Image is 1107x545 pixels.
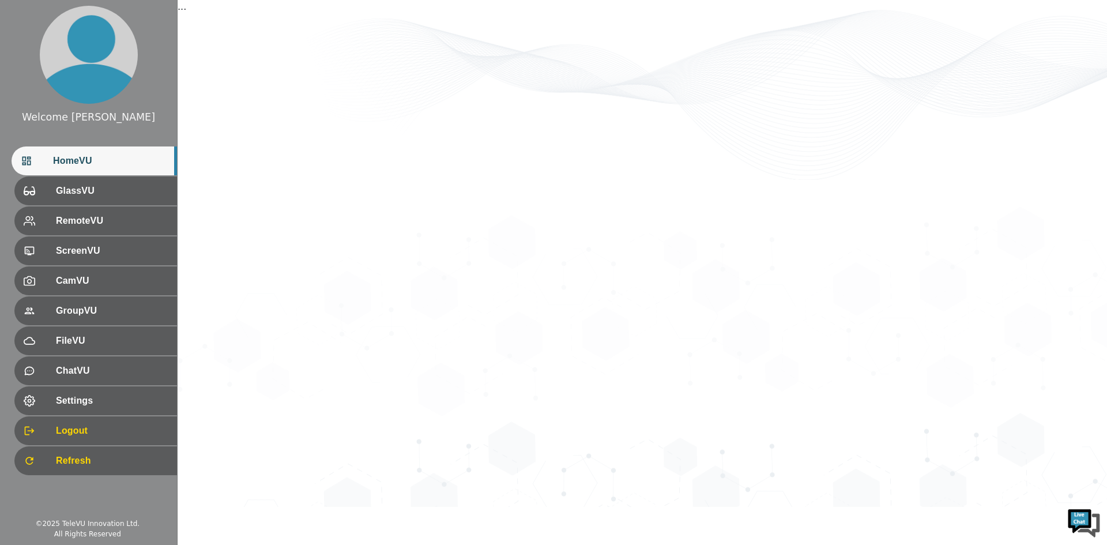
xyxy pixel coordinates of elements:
[14,176,177,205] div: GlassVU
[56,424,168,438] span: Logout
[14,266,177,295] div: CamVU
[14,206,177,235] div: RemoteVU
[56,244,168,258] span: ScreenVU
[56,454,168,468] span: Refresh
[54,529,121,539] div: All Rights Reserved
[12,146,177,175] div: HomeVU
[56,184,168,198] span: GlassVU
[14,326,177,355] div: FileVU
[1067,505,1101,539] img: Chat Widget
[14,236,177,265] div: ScreenVU
[22,110,155,125] div: Welcome [PERSON_NAME]
[40,6,138,104] img: profile.png
[14,356,177,385] div: ChatVU
[56,304,168,318] span: GroupVU
[14,386,177,415] div: Settings
[56,334,168,348] span: FileVU
[56,364,168,378] span: ChatVU
[56,214,168,228] span: RemoteVU
[35,518,140,529] div: © 2025 TeleVU Innovation Ltd.
[56,394,168,408] span: Settings
[14,416,177,445] div: Logout
[14,446,177,475] div: Refresh
[14,296,177,325] div: GroupVU
[56,274,168,288] span: CamVU
[53,154,168,168] span: HomeVU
